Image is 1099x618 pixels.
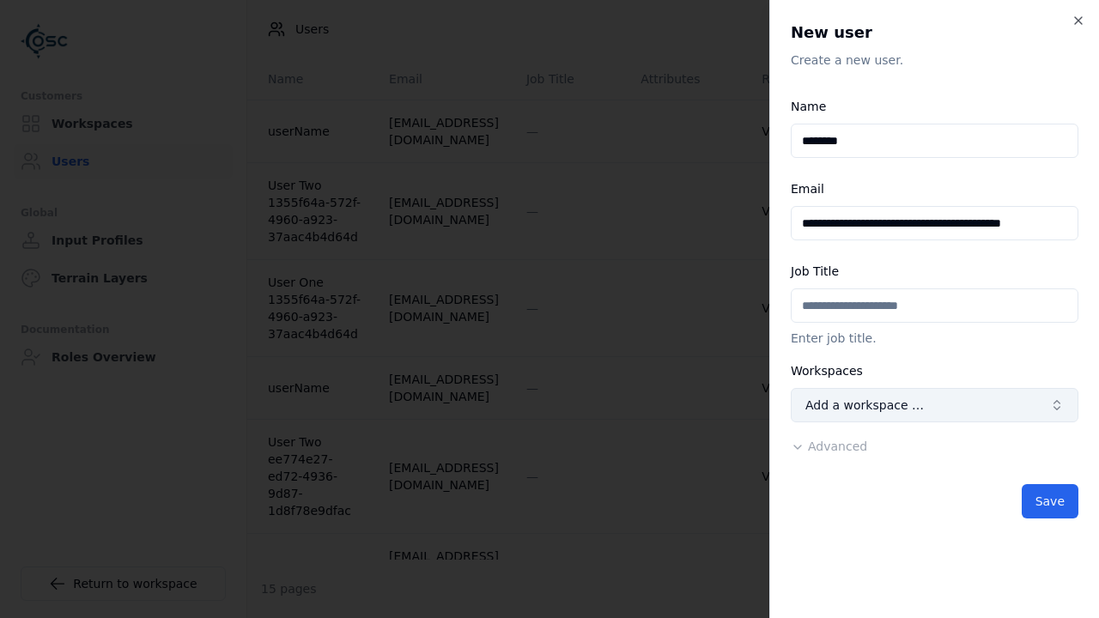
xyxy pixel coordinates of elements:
[791,51,1078,69] p: Create a new user.
[805,397,924,414] span: Add a workspace …
[791,438,867,455] button: Advanced
[791,21,1078,45] h2: New user
[791,330,1078,347] p: Enter job title.
[808,439,867,453] span: Advanced
[791,364,863,378] label: Workspaces
[1022,484,1078,518] button: Save
[791,100,826,113] label: Name
[791,264,839,278] label: Job Title
[791,182,824,196] label: Email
